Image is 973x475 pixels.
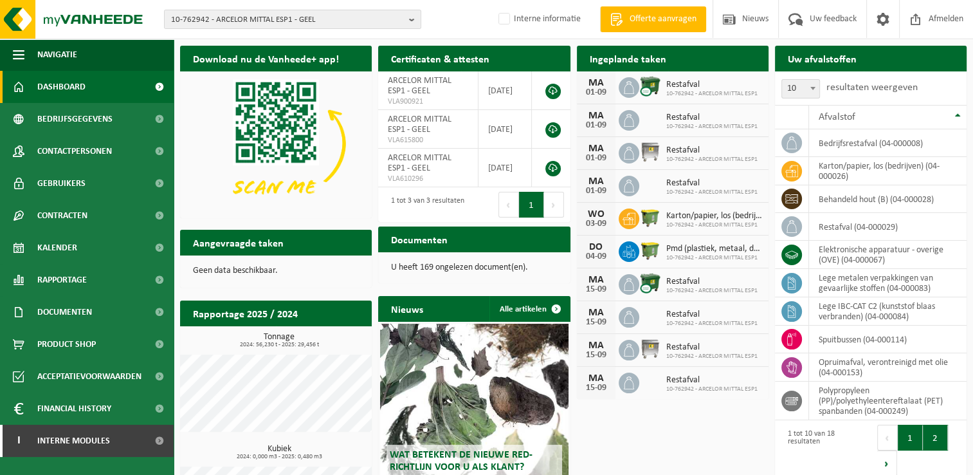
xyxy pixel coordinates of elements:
td: bedrijfsrestafval (04-000008) [809,129,967,157]
a: Alle artikelen [489,296,569,322]
div: 01-09 [583,154,609,163]
div: MA [583,144,609,154]
div: MA [583,308,609,318]
span: Dashboard [37,71,86,103]
td: elektronische apparatuur - overige (OVE) (04-000067) [809,241,967,269]
h2: Nieuws [378,296,436,321]
h2: Download nu de Vanheede+ app! [180,46,352,71]
td: opruimafval, verontreinigd met olie (04-000153) [809,353,967,382]
span: Kalender [37,232,77,264]
span: 10-762942 - ARCELOR MITTAL ESP1 - GEEL [171,10,404,30]
a: Bekijk rapportage [276,326,370,351]
div: WO [583,209,609,219]
span: ARCELOR MITTAL ESP1 - GEEL [388,153,451,173]
span: Acceptatievoorwaarden [37,360,141,393]
img: WB-1100-HPE-GN-50 [639,207,661,228]
span: VLA900921 [388,97,468,107]
span: Restafval [666,178,758,189]
div: 15-09 [583,285,609,294]
td: behandeld hout (B) (04-000028) [809,185,967,213]
button: Previous [877,425,898,451]
button: 1 [519,192,544,218]
span: VLA615800 [388,135,468,145]
span: 2024: 56,230 t - 2025: 29,456 t [186,342,372,348]
img: WB-1100-CU [639,75,661,97]
div: MA [583,111,609,121]
span: Afvalstof [819,112,855,122]
img: WB-1100-HPE-GN-50 [639,239,661,261]
span: Interne modules [37,425,110,457]
button: Previous [498,192,519,218]
span: Financial History [37,393,111,425]
span: 10-762942 - ARCELOR MITTAL ESP1 [666,221,762,229]
div: MA [583,340,609,351]
span: 10-762942 - ARCELOR MITTAL ESP1 [666,353,758,360]
span: ARCELOR MITTAL ESP1 - GEEL [388,115,451,135]
img: WB-1100-GAL-GY-02 [639,141,661,163]
div: 15-09 [583,351,609,360]
span: I [13,425,24,457]
button: Next [544,192,564,218]
h2: Ingeplande taken [577,46,679,71]
td: spuitbussen (04-000114) [809,326,967,353]
span: Restafval [666,375,758,386]
span: 10-762942 - ARCELOR MITTAL ESP1 [666,254,762,262]
div: 1 tot 3 van 3 resultaten [385,191,464,219]
span: Restafval [666,277,758,287]
span: 10 [782,80,819,98]
span: Restafval [666,310,758,320]
img: WB-1100-CU [639,272,661,294]
span: Restafval [666,342,758,353]
span: Contracten [37,200,87,232]
span: 10-762942 - ARCELOR MITTAL ESP1 [666,189,758,196]
h2: Rapportage 2025 / 2024 [180,301,311,326]
span: 10-762942 - ARCELOR MITTAL ESP1 [666,386,758,393]
td: [DATE] [478,149,532,187]
span: Contactpersonen [37,135,112,167]
span: 10 [781,79,820,98]
span: Pmd (plastiek, metaal, drankkartons) (bedrijven) [666,244,762,254]
label: resultaten weergeven [826,82,918,93]
div: 04-09 [583,252,609,261]
td: lege IBC-CAT C2 (kunststof blaas verbranden) (04-000084) [809,297,967,326]
h2: Uw afvalstoffen [775,46,869,71]
span: VLA610296 [388,174,468,184]
span: 10-762942 - ARCELOR MITTAL ESP1 [666,287,758,295]
span: Restafval [666,145,758,156]
div: 01-09 [583,88,609,97]
label: Interne informatie [496,10,581,29]
span: Bedrijfsgegevens [37,103,113,135]
td: restafval (04-000029) [809,213,967,241]
span: 10-762942 - ARCELOR MITTAL ESP1 [666,123,758,131]
p: U heeft 169 ongelezen document(en). [391,263,557,272]
button: 1 [898,425,923,451]
div: 15-09 [583,384,609,393]
span: Rapportage [37,264,87,296]
span: Gebruikers [37,167,86,200]
td: lege metalen verpakkingen van gevaarlijke stoffen (04-000083) [809,269,967,297]
span: 10-762942 - ARCELOR MITTAL ESP1 [666,320,758,328]
span: Product Shop [37,328,96,360]
p: Geen data beschikbaar. [193,266,359,275]
span: 10-762942 - ARCELOR MITTAL ESP1 [666,156,758,163]
h2: Certificaten & attesten [378,46,502,71]
span: Restafval [666,80,758,90]
div: MA [583,78,609,88]
span: Navigatie [37,39,77,71]
span: Wat betekent de nieuwe RED-richtlijn voor u als klant? [390,450,532,472]
td: karton/papier, los (bedrijven) (04-000026) [809,157,967,185]
span: 2024: 0,000 m3 - 2025: 0,480 m3 [186,454,372,460]
div: DO [583,242,609,252]
span: 10-762942 - ARCELOR MITTAL ESP1 [666,90,758,98]
a: Offerte aanvragen [600,6,706,32]
td: [DATE] [478,71,532,110]
button: 2 [923,425,948,451]
span: Karton/papier, los (bedrijven) [666,211,762,221]
img: WB-1100-GAL-GY-02 [639,338,661,360]
h2: Documenten [378,227,460,252]
h2: Aangevraagde taken [180,230,296,255]
div: 03-09 [583,219,609,228]
div: 01-09 [583,121,609,130]
span: Offerte aanvragen [626,13,700,26]
button: 10-762942 - ARCELOR MITTAL ESP1 - GEEL [164,10,421,29]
